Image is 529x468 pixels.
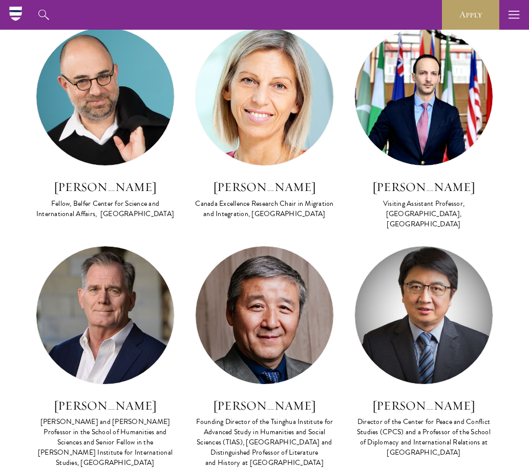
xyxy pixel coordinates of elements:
[354,199,493,229] div: Visiting Assistant Professor, [GEOGRAPHIC_DATA], [GEOGRAPHIC_DATA]
[354,178,493,196] h3: [PERSON_NAME]
[36,178,175,196] h3: [PERSON_NAME]
[36,199,175,219] div: Fellow, Belfer Center for Science and International Affairs, [GEOGRAPHIC_DATA]
[195,417,334,468] div: Founding Director of the Tsinghua Institute for Advanced Study in Humanities and Social Sciences ...
[354,397,493,414] h3: [PERSON_NAME]
[36,417,175,468] div: [PERSON_NAME] and [PERSON_NAME] Professor in the School of Humanities and Sciences and Senior Fel...
[354,246,493,459] a: [PERSON_NAME] Director of the Center for Peace and Conflict Studies (CPCS) and a Professor of the...
[36,27,175,220] a: [PERSON_NAME] Fellow, Belfer Center for Science and International Affairs, [GEOGRAPHIC_DATA]
[36,397,175,414] h3: [PERSON_NAME]
[195,397,334,414] h3: [PERSON_NAME]
[195,27,334,220] a: [PERSON_NAME] Canada Excellence Research Chair in Migration and Integration, [GEOGRAPHIC_DATA]
[354,27,493,230] a: [PERSON_NAME] Visiting Assistant Professor, [GEOGRAPHIC_DATA], [GEOGRAPHIC_DATA]
[354,417,493,458] div: Director of the Center for Peace and Conflict Studies (CPCS) and a Professor of the School of Dip...
[195,199,334,219] div: Canada Excellence Research Chair in Migration and Integration, [GEOGRAPHIC_DATA]
[195,178,334,196] h3: [PERSON_NAME]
